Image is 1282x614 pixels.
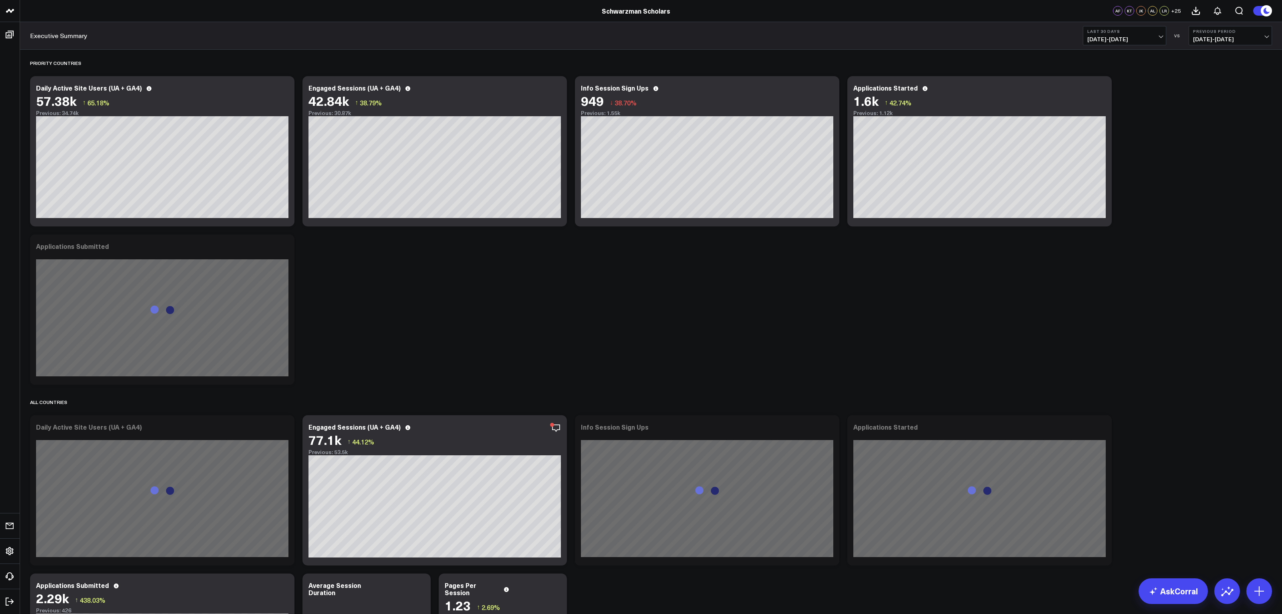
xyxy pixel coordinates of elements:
[36,93,77,108] div: 57.38k
[1189,26,1272,45] button: Previous Period[DATE]-[DATE]
[477,602,480,612] span: ↑
[75,595,78,605] span: ↑
[853,93,879,108] div: 1.6k
[355,97,358,108] span: ↑
[581,84,649,91] div: Info Session Sign Ups
[36,242,109,250] div: Applications Submitted
[1087,29,1162,34] b: Last 30 Days
[1193,29,1268,34] b: Previous Period
[30,31,87,40] a: Executive Summary
[30,54,81,72] div: Priority Countries
[1159,6,1169,16] div: LR
[308,110,561,116] div: Previous: 30.87k
[308,93,349,108] div: 42.84k
[445,598,471,612] div: 1.23
[36,607,288,614] div: Previous: 426
[853,84,918,91] div: Applications Started
[36,423,142,430] div: Daily Active Site Users (UA + GA4)
[347,436,351,447] span: ↑
[615,98,637,107] span: 38.70%
[581,423,649,430] div: Info Session Sign Ups
[1148,6,1157,16] div: AL
[87,98,109,107] span: 65.18%
[308,84,401,91] div: Engaged Sessions (UA + GA4)
[308,432,341,447] div: 77.1k
[36,110,288,116] div: Previous: 34.74k
[1139,578,1208,604] a: AskCorral
[482,603,500,612] span: 2.69%
[36,84,142,91] div: Daily Active Site Users (UA + GA4)
[885,97,888,108] span: ↑
[1125,6,1134,16] div: KT
[1193,36,1268,42] span: [DATE] - [DATE]
[1087,36,1162,42] span: [DATE] - [DATE]
[1171,6,1181,16] button: +25
[352,437,374,446] span: 44.12%
[1083,26,1166,45] button: Last 30 Days[DATE]-[DATE]
[581,93,604,108] div: 949
[1113,6,1123,16] div: AF
[602,6,670,15] a: Schwarzman Scholars
[308,423,401,430] div: Engaged Sessions (UA + GA4)
[1170,33,1185,38] div: VS
[83,97,86,108] span: ↑
[36,582,109,589] div: Applications Submitted
[36,591,69,605] div: 2.29k
[80,596,105,604] span: 438.03%
[610,97,613,108] span: ↓
[308,449,561,455] div: Previous: 53.5k
[853,110,1106,116] div: Previous: 1.12k
[853,423,918,430] div: Applications Started
[1136,6,1146,16] div: JK
[445,582,499,596] div: Pages Per Session
[1171,8,1181,14] span: + 25
[308,582,371,596] div: Average Session Duration
[30,393,67,411] div: All Countries
[360,98,382,107] span: 38.79%
[889,98,911,107] span: 42.74%
[581,110,833,116] div: Previous: 1.55k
